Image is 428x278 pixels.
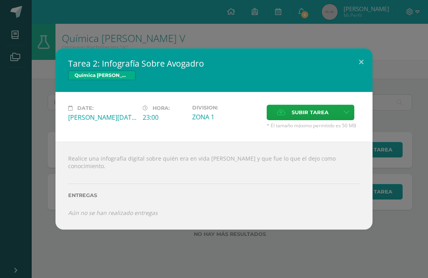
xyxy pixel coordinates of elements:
[267,122,360,129] span: * El tamaño máximo permitido es 50 MB
[68,209,158,217] i: Aún no se han realizado entregas
[350,48,373,75] button: Close (Esc)
[68,71,136,80] span: Química [PERSON_NAME] V
[192,105,260,111] label: Division:
[153,105,170,111] span: Hora:
[292,105,329,120] span: Subir tarea
[77,105,94,111] span: Date:
[143,113,186,122] div: 23:00
[192,113,260,121] div: ZONA 1
[68,192,360,198] label: Entregas
[55,142,373,229] div: Realice una infografía digital sobre quién era en vida [PERSON_NAME] y que fue lo que el dejo com...
[68,113,136,122] div: [PERSON_NAME][DATE]
[68,58,360,69] h2: Tarea 2: Infografía Sobre Avogadro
